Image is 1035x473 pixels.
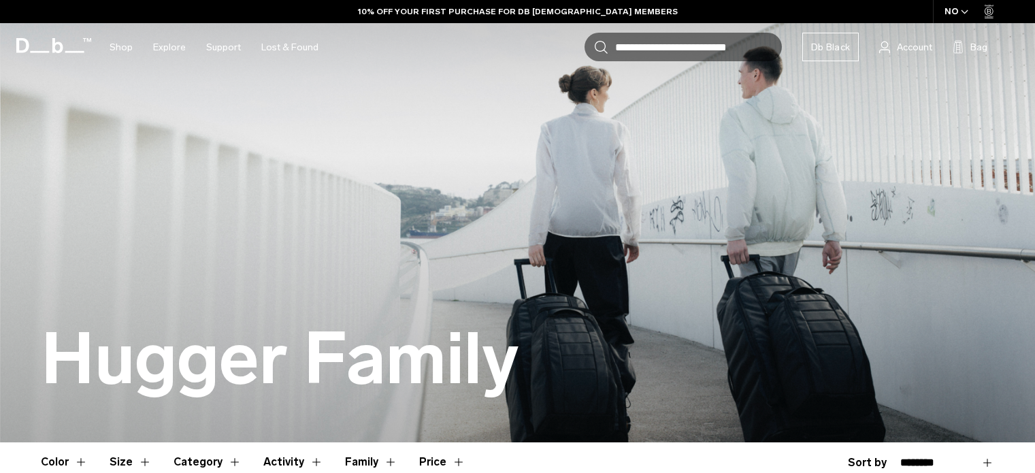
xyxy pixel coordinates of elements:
[110,23,133,71] a: Shop
[153,23,186,71] a: Explore
[206,23,241,71] a: Support
[953,39,987,55] button: Bag
[99,23,329,71] nav: Main Navigation
[41,320,519,399] h1: Hugger Family
[802,33,859,61] a: Db Black
[897,40,932,54] span: Account
[879,39,932,55] a: Account
[261,23,318,71] a: Lost & Found
[970,40,987,54] span: Bag
[358,5,678,18] a: 10% OFF YOUR FIRST PURCHASE FOR DB [DEMOGRAPHIC_DATA] MEMBERS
